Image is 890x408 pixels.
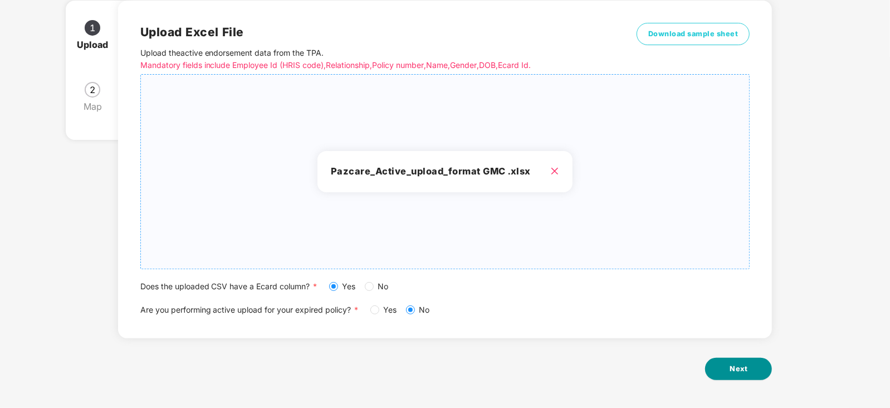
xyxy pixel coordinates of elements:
div: Map [84,98,111,115]
button: Next [705,358,772,380]
span: 1 [90,23,95,32]
span: Pazcare_Active_upload_format GMC .xlsx close [141,75,750,269]
span: No [374,280,393,293]
span: Download sample sheet [648,28,739,40]
span: 2 [90,85,95,94]
div: Does the uploaded CSV have a Ecard column? [140,280,750,293]
div: Are you performing active upload for your expired policy? [140,304,750,316]
span: close [550,167,559,176]
p: Mandatory fields include Employee Id (HRIS code), Relationship, Policy number, Name, Gender, DOB,... [140,59,598,71]
h2: Upload Excel File [140,23,598,41]
span: Yes [338,280,360,293]
button: Download sample sheet [637,23,750,45]
span: Yes [379,304,402,316]
span: No [415,304,434,316]
p: Upload the active endorsement data from the TPA . [140,47,598,71]
div: Upload [77,36,117,54]
span: Next [730,363,747,375]
h3: Pazcare_Active_upload_format GMC .xlsx [331,164,559,179]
